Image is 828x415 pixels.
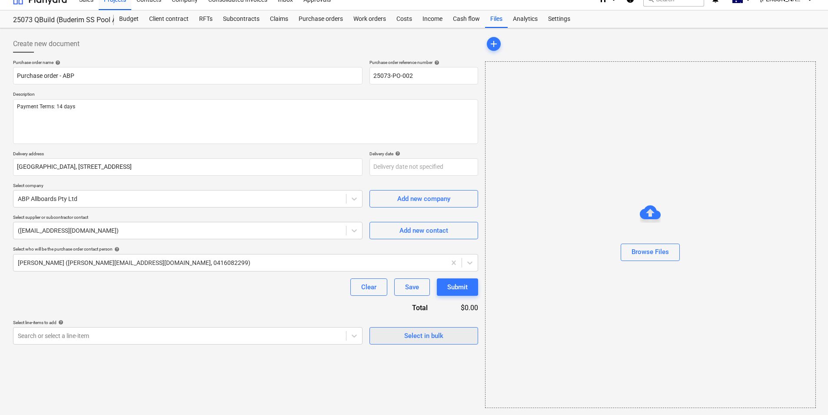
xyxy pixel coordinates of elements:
a: Claims [265,10,293,28]
div: Browse Files [632,246,669,258]
div: Total [365,303,442,313]
iframe: Chat Widget [785,373,828,415]
input: Order number [369,67,478,84]
a: Cash flow [448,10,485,28]
span: help [57,320,63,325]
div: Select who will be the purchase order contact person [13,246,478,252]
a: Settings [543,10,575,28]
div: Delivery date [369,151,478,157]
span: help [113,247,120,252]
button: Save [394,278,430,296]
div: Select line-items to add [13,320,362,325]
div: Browse Files [485,61,816,408]
button: Browse Files [621,244,680,261]
a: Analytics [508,10,543,28]
button: Submit [437,278,478,296]
button: Clear [350,278,387,296]
input: Document name [13,67,362,84]
p: Select company [13,183,362,190]
p: Delivery address [13,151,362,158]
button: Add new contact [369,222,478,239]
a: Subcontracts [218,10,265,28]
div: Save [405,281,419,293]
span: Create new document [13,39,80,49]
span: help [432,60,439,65]
div: Select in bulk [404,330,443,341]
a: Work orders [348,10,391,28]
div: $0.00 [442,303,478,313]
span: help [53,60,60,65]
a: Income [417,10,448,28]
button: Select in bulk [369,327,478,345]
a: Purchase orders [293,10,348,28]
textarea: Payment Terms: 14 days [13,99,478,144]
p: Select supplier or subcontractor contact [13,214,362,222]
a: RFTs [194,10,218,28]
div: 25073 QBuild (Buderim SS Pool Amenities Refurb) [13,16,103,25]
p: Description [13,91,478,99]
div: Purchase order name [13,60,362,65]
span: help [393,151,400,156]
button: Add new company [369,190,478,207]
a: Files [485,10,508,28]
div: Add new contact [399,225,448,236]
a: Budget [114,10,144,28]
div: Add new company [397,193,450,204]
a: Costs [391,10,417,28]
a: Client contract [144,10,194,28]
input: Delivery date not specified [369,158,478,176]
span: add [489,39,499,49]
input: Delivery address [13,158,362,176]
div: Purchase order reference number [369,60,478,65]
div: Submit [447,281,468,293]
div: Clear [361,281,376,293]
